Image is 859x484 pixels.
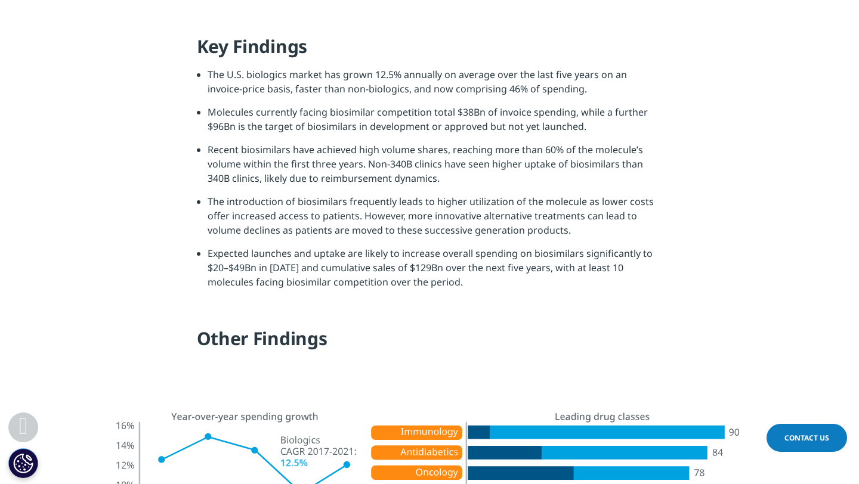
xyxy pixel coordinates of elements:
[208,67,663,105] li: The U.S. biologics market has grown 12.5% annually on average over the last five years on an invo...
[208,105,663,142] li: Molecules currently facing biosimilar competition total $38Bn of invoice spending, while a furthe...
[208,142,663,194] li: Recent biosimilars have achieved high volume shares, reaching more than 60% of the molecule’s vol...
[208,246,663,298] li: Expected launches and uptake are likely to increase overall spending on biosimilars significantly...
[197,327,663,359] h4: Other Findings
[767,424,847,452] a: Contact Us
[197,35,663,67] h4: Key Findings
[8,448,38,478] button: Cookies Settings
[208,194,663,246] li: The introduction of biosimilars frequently leads to higher utilization of the molecule as lower c...
[784,433,829,443] span: Contact Us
